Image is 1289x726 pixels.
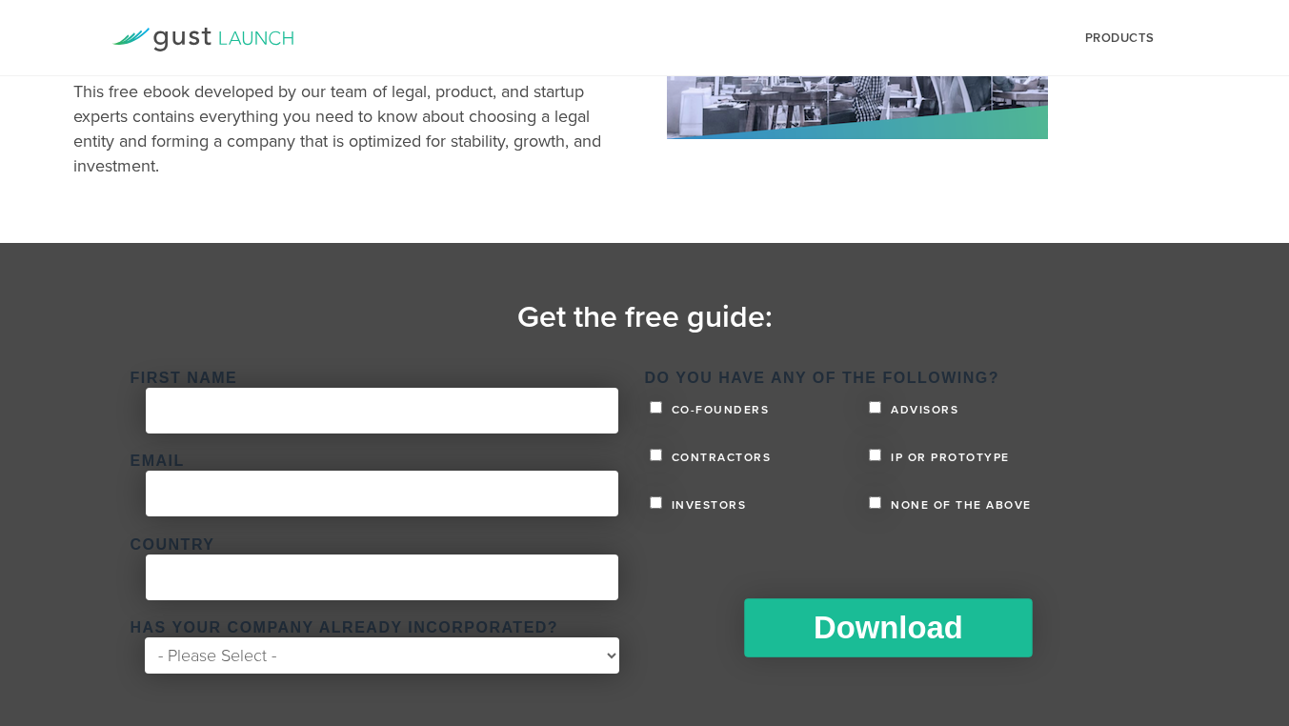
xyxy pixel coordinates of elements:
[886,404,958,415] span: Advisors
[667,404,770,415] span: Co-founders
[131,539,215,551] span: Country
[131,455,185,467] span: Email
[886,452,1010,463] span: IP or Prototype
[744,598,1032,657] input: Download
[650,496,662,509] input: Investors
[667,499,747,511] span: Investors
[886,499,1032,511] span: None of the above
[869,401,881,413] input: Advisors
[650,401,662,413] input: Co-founders
[650,449,662,461] input: Contractors
[869,496,881,509] input: None of the above
[131,373,238,384] span: First Name
[73,79,623,178] p: This free ebook developed by our team of legal, product, and startup experts contains everything ...
[869,449,881,461] input: IP or Prototype
[667,452,772,463] span: Contractors
[645,373,999,384] span: Do you have any of the following?
[517,299,773,335] time: Get the free guide:
[131,622,559,634] span: Has your company already incorporated?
